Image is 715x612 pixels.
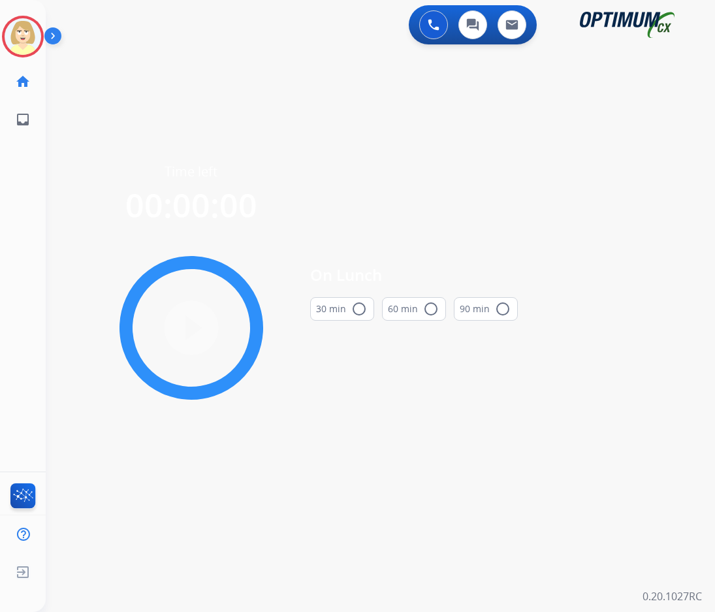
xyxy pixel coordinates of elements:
[15,112,31,127] mat-icon: inbox
[495,301,511,317] mat-icon: radio_button_unchecked
[5,18,41,55] img: avatar
[15,74,31,89] mat-icon: home
[423,301,439,317] mat-icon: radio_button_unchecked
[643,588,702,604] p: 0.20.1027RC
[382,297,446,321] button: 60 min
[125,183,257,227] span: 00:00:00
[165,163,217,181] span: Time left
[310,297,374,321] button: 30 min
[454,297,518,321] button: 90 min
[310,263,518,287] span: On Lunch
[351,301,367,317] mat-icon: radio_button_unchecked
